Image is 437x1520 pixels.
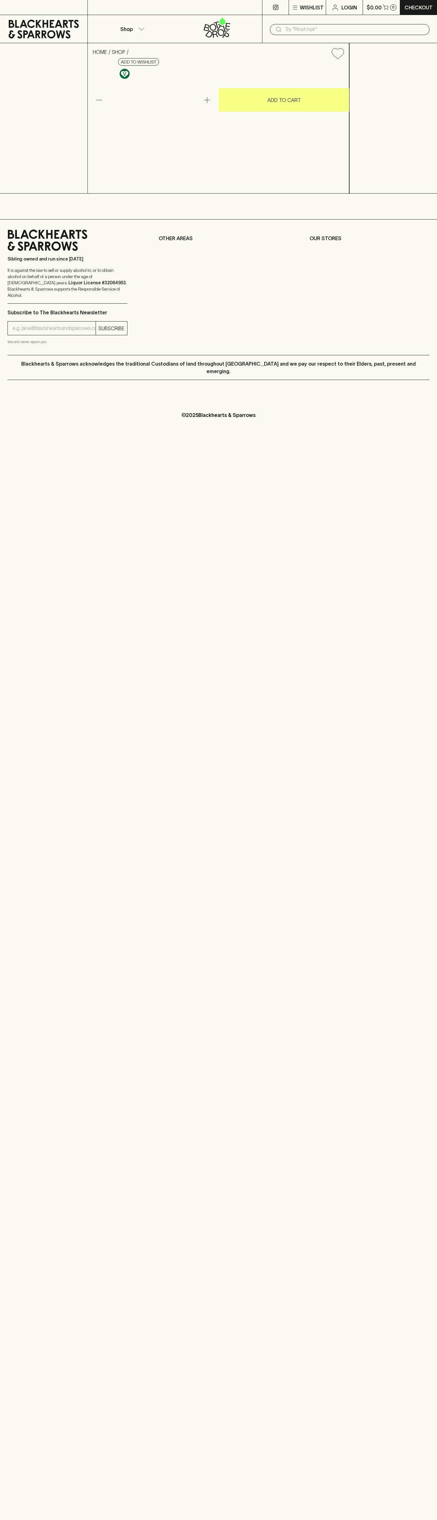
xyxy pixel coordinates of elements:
[12,323,96,333] input: e.g. jane@blackheartsandsparrows.com.au
[88,15,175,43] button: Shop
[7,267,127,298] p: It is against the law to sell or supply alcohol to, or to obtain alcohol on behalf of a person un...
[7,339,127,345] p: We will never spam you
[341,4,357,11] p: Login
[310,235,430,242] p: OUR STORES
[329,46,346,62] button: Add to wishlist
[285,24,425,34] input: Try "Pinot noir"
[12,360,425,375] p: Blackhearts & Sparrows acknowledges the traditional Custodians of land throughout [GEOGRAPHIC_DAT...
[118,67,131,80] a: Made without the use of any animal products.
[267,96,301,104] p: ADD TO CART
[93,49,107,55] a: HOME
[88,64,349,193] img: 30132.png
[367,4,382,11] p: $0.00
[300,4,324,11] p: Wishlist
[120,25,133,33] p: Shop
[7,309,127,316] p: Subscribe to The Blackhearts Newsletter
[118,58,159,66] button: Add to wishlist
[96,322,127,335] button: SUBSCRIBE
[98,325,125,332] p: SUBSCRIBE
[112,49,125,55] a: SHOP
[405,4,433,11] p: Checkout
[7,256,127,262] p: Sibling owned and run since [DATE]
[120,69,130,79] img: Vegan
[392,6,395,9] p: 0
[68,280,126,285] strong: Liquor License #32064953
[159,235,279,242] p: OTHER AREAS
[219,88,349,112] button: ADD TO CART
